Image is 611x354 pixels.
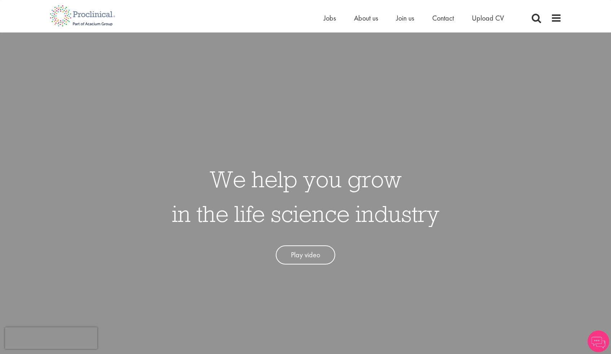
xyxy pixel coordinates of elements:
[172,162,439,231] h1: We help you grow in the life science industry
[396,13,414,23] a: Join us
[276,245,335,265] a: Play video
[472,13,504,23] a: Upload CV
[354,13,378,23] a: About us
[324,13,336,23] a: Jobs
[432,13,454,23] a: Contact
[588,331,609,352] img: Chatbot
